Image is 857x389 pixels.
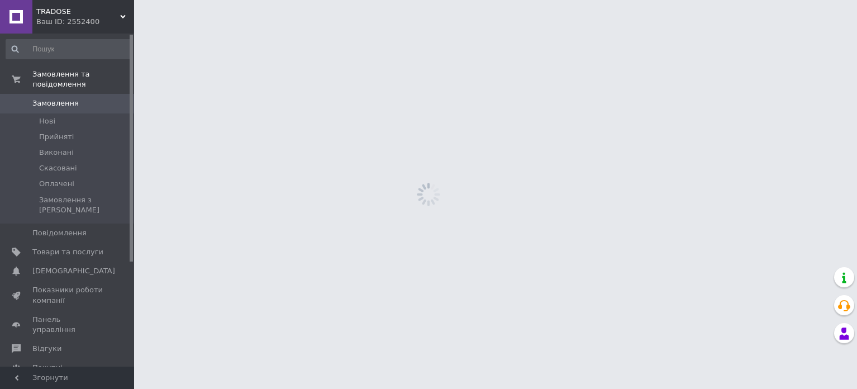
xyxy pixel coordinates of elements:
span: Покупці [32,363,63,373]
span: TRADOSE [36,7,120,17]
div: Ваш ID: 2552400 [36,17,134,27]
span: Товари та послуги [32,247,103,257]
span: Повідомлення [32,228,87,238]
span: Замовлення з [PERSON_NAME] [39,195,131,215]
span: [DEMOGRAPHIC_DATA] [32,266,115,276]
span: Замовлення [32,98,79,108]
span: Нові [39,116,55,126]
span: Замовлення та повідомлення [32,69,134,89]
span: Відгуки [32,344,61,354]
span: Оплачені [39,179,74,189]
span: Панель управління [32,315,103,335]
span: Виконані [39,148,74,158]
span: Прийняті [39,132,74,142]
span: Скасовані [39,163,77,173]
span: Показники роботи компанії [32,285,103,305]
input: Пошук [6,39,132,59]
